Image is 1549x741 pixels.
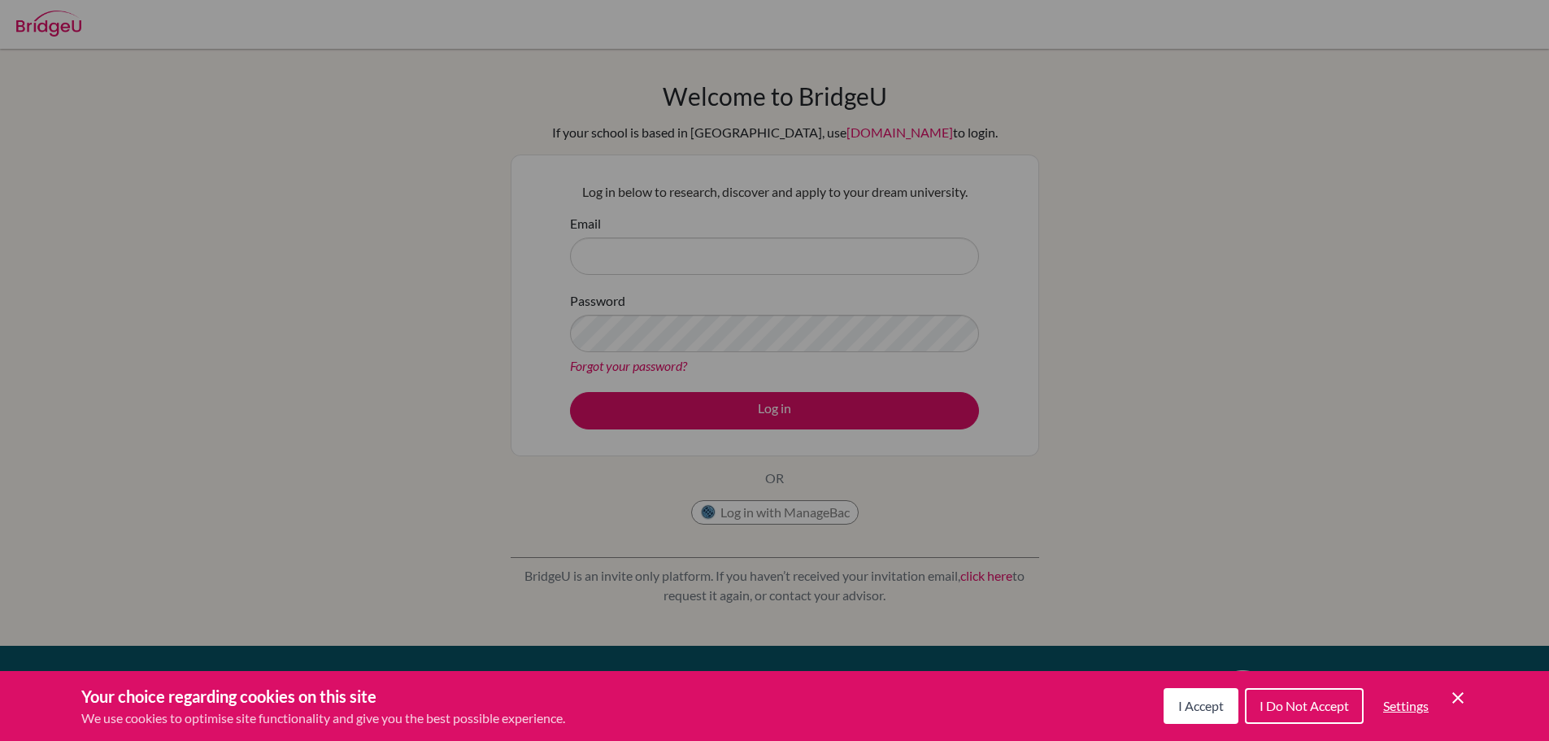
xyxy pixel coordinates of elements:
[1383,698,1429,713] span: Settings
[1448,688,1468,708] button: Save and close
[1245,688,1364,724] button: I Do Not Accept
[81,684,565,708] h3: Your choice regarding cookies on this site
[81,708,565,728] p: We use cookies to optimise site functionality and give you the best possible experience.
[1178,698,1224,713] span: I Accept
[1260,698,1349,713] span: I Do Not Accept
[1370,690,1442,722] button: Settings
[1164,688,1238,724] button: I Accept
